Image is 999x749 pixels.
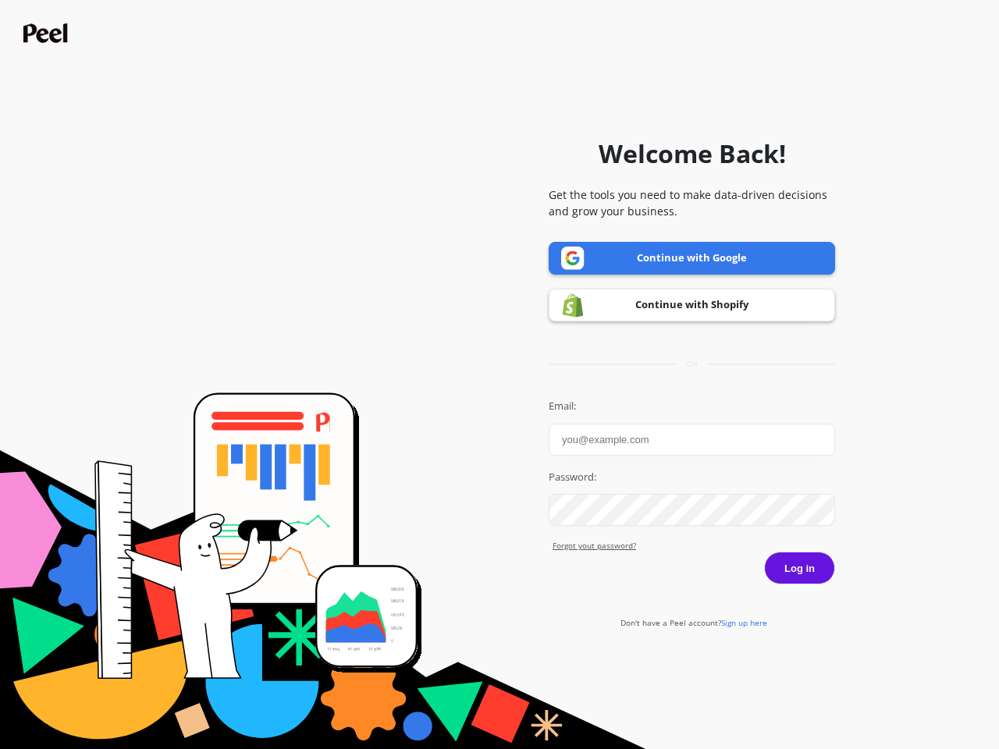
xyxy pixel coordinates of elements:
input: you@example.com [549,424,835,456]
p: Get the tools you need to make data-driven decisions and grow your business. [549,186,835,219]
h1: Welcome Back! [599,135,786,172]
img: Shopify logo [561,293,585,318]
img: Google logo [561,247,585,270]
a: Don't have a Peel account?Sign up here [620,617,767,628]
a: Continue with Google [549,242,835,275]
label: Email: [549,399,835,414]
img: Peel [23,23,72,43]
span: Sign up here [721,617,767,628]
a: Forgot yout password? [553,540,835,552]
button: Log in [764,552,835,584]
label: Password: [549,470,835,485]
a: Continue with Shopify [549,289,835,321]
div: or [549,358,835,370]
